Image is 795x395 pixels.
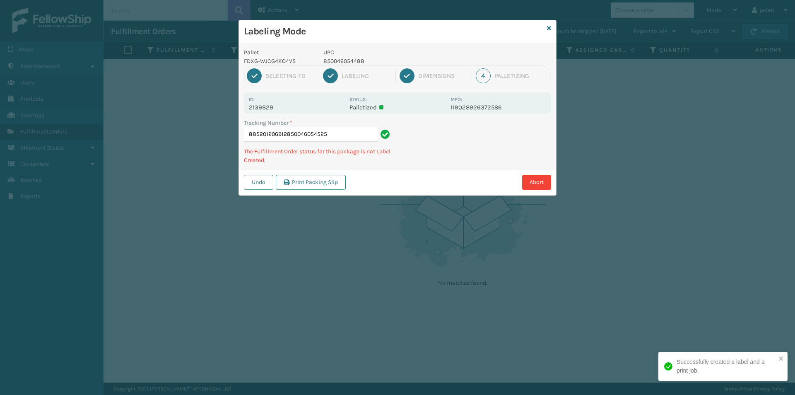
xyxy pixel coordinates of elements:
div: 3 [400,68,414,83]
p: FDXG-WJCG4KO4VS [244,57,313,65]
div: Palletizing [494,72,548,80]
button: Print Packing Slip [276,175,346,190]
div: Successfully created a label and a print job. [677,358,776,375]
p: Palletized [349,104,445,111]
div: Dimensions [418,72,468,80]
div: Labeling [342,72,391,80]
div: 1 [247,68,262,83]
p: 850046054488 [323,57,446,65]
label: Id: [249,97,255,102]
label: Tracking Number [244,119,292,127]
p: UPC [323,48,446,57]
p: Pallet [244,48,313,57]
div: Selecting FO [265,72,315,80]
p: The Fulfillment Order status for this package is not Label Created. [244,147,393,165]
div: 4 [476,68,491,83]
label: MPO: [450,97,462,102]
button: close [778,355,784,363]
label: Status: [349,97,367,102]
p: 119028926372586 [450,104,546,111]
button: Undo [244,175,273,190]
div: 2 [323,68,338,83]
p: 2139829 [249,104,344,111]
button: Abort [522,175,551,190]
h3: Labeling Mode [244,25,544,38]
